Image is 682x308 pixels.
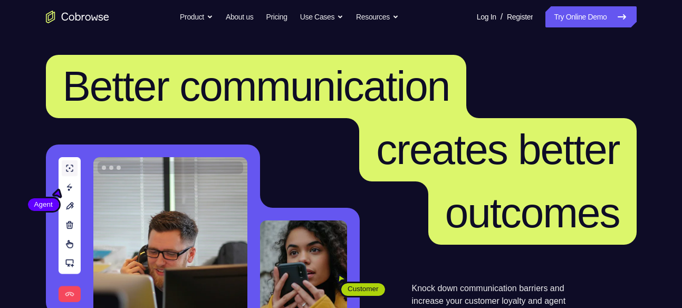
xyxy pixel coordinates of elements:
a: Log In [477,6,496,27]
a: About us [226,6,253,27]
a: Try Online Demo [545,6,636,27]
span: outcomes [445,189,620,236]
a: Go to the home page [46,11,109,23]
span: creates better [376,126,619,173]
a: Register [507,6,533,27]
button: Resources [356,6,399,27]
button: Use Cases [300,6,343,27]
span: Better communication [63,63,450,110]
button: Product [180,6,213,27]
span: / [501,11,503,23]
a: Pricing [266,6,287,27]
